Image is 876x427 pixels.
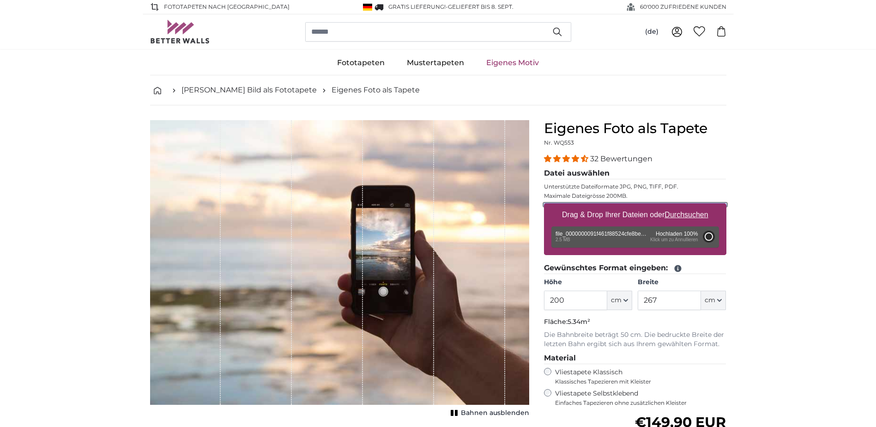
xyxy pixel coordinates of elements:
[544,192,726,200] p: Maximale Dateigrösse 200MB.
[555,368,719,385] label: Vliestapete Klassisch
[461,409,529,418] span: Bahnen ausblenden
[544,278,632,287] label: Höhe
[446,3,514,10] span: -
[638,24,666,40] button: (de)
[544,330,726,349] p: Die Bahnbreite beträgt 50 cm. Die bedruckte Breite der letzten Bahn ergibt sich aus Ihrem gewählt...
[326,51,396,75] a: Fototapeten
[701,291,726,310] button: cm
[555,378,719,385] span: Klassisches Tapezieren mit Kleister
[150,120,529,420] div: 1 of 1
[544,183,726,190] p: Unterstützte Dateiformate JPG, PNG, TIFF, PDF.
[363,4,372,11] img: Deutschland
[611,296,622,305] span: cm
[590,154,652,163] span: 32 Bewertungen
[150,75,726,105] nav: breadcrumbs
[332,85,420,96] a: Eigenes Foto als Tapete
[396,51,475,75] a: Mustertapeten
[164,3,290,11] span: Fototapeten nach [GEOGRAPHIC_DATA]
[181,85,317,96] a: [PERSON_NAME] Bild als Fototapete
[544,262,726,274] legend: Gewünschtes Format eingeben:
[640,3,726,11] span: 60'000 ZUFRIEDENE KUNDEN
[544,120,726,137] h1: Eigenes Foto als Tapete
[475,51,550,75] a: Eigenes Motiv
[555,389,726,407] label: Vliestapete Selbstklebend
[544,168,726,179] legend: Datei auswählen
[388,3,446,10] span: GRATIS Lieferung!
[558,206,712,224] label: Drag & Drop Ihrer Dateien oder
[705,296,715,305] span: cm
[544,139,574,146] span: Nr. WQ553
[638,278,726,287] label: Breite
[544,353,726,364] legend: Material
[150,20,210,43] img: Betterwalls
[544,154,590,163] span: 4.31 stars
[607,291,632,310] button: cm
[568,317,590,326] span: 5.34m²
[448,3,514,10] span: Geliefert bis 8. Sept.
[544,317,726,327] p: Fläche:
[448,407,529,420] button: Bahnen ausblenden
[555,399,726,407] span: Einfaches Tapezieren ohne zusätzlichen Kleister
[665,211,708,219] u: Durchsuchen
